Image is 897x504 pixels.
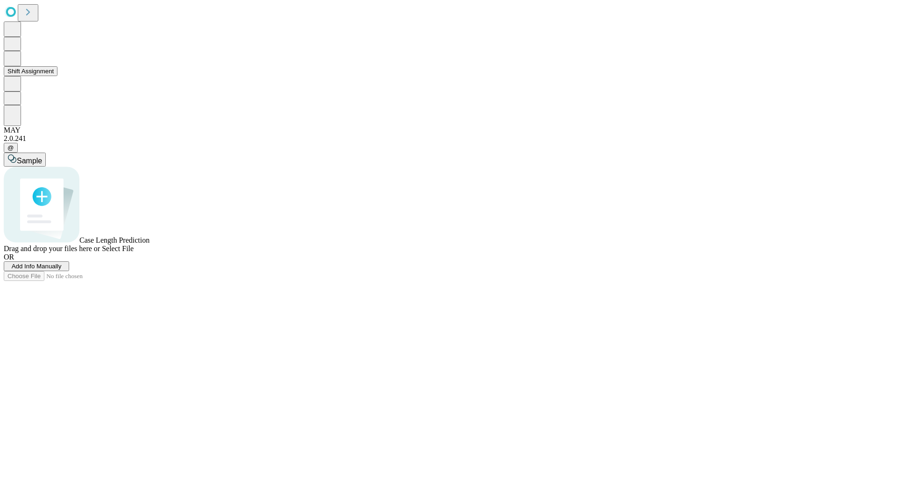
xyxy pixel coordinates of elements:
[4,245,100,252] span: Drag and drop your files here or
[102,245,134,252] span: Select File
[4,153,46,167] button: Sample
[79,236,149,244] span: Case Length Prediction
[12,263,62,270] span: Add Info Manually
[17,157,42,165] span: Sample
[4,66,57,76] button: Shift Assignment
[4,253,14,261] span: OR
[7,144,14,151] span: @
[4,134,893,143] div: 2.0.241
[4,261,69,271] button: Add Info Manually
[4,143,18,153] button: @
[4,126,893,134] div: MAY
